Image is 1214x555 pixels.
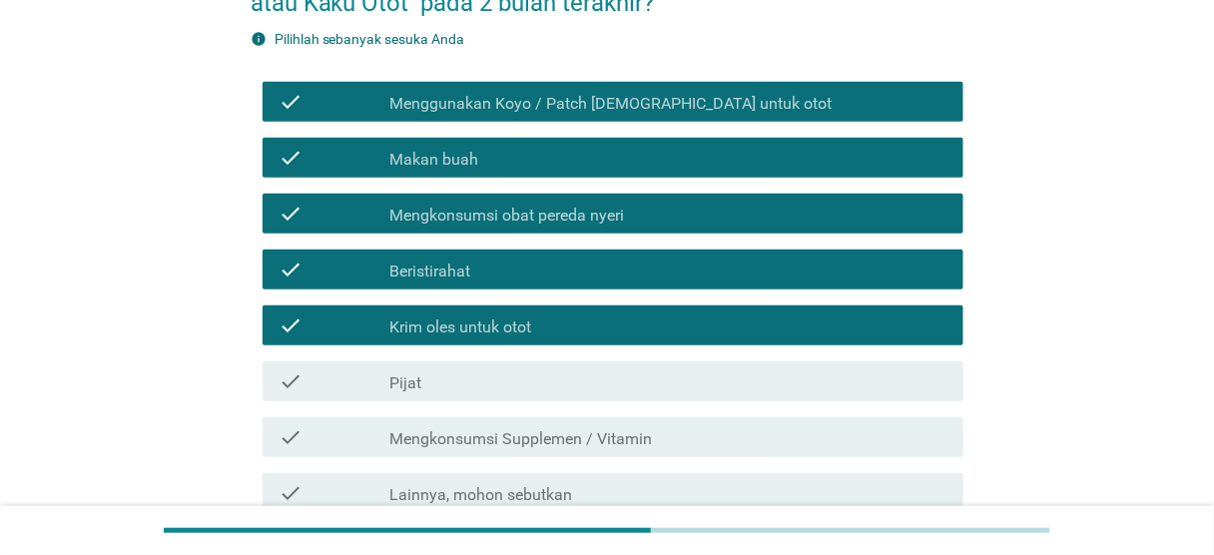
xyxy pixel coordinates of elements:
[251,31,267,47] i: info
[279,425,303,449] i: check
[275,31,465,47] label: Pilihlah sebanyak sesuka Anda
[279,202,303,226] i: check
[389,94,832,114] label: Menggunakan Koyo / Patch [DEMOGRAPHIC_DATA] untuk otot
[279,481,303,505] i: check
[279,258,303,281] i: check
[279,146,303,170] i: check
[279,313,303,337] i: check
[389,262,470,281] label: Beristirahat
[389,206,624,226] label: Mengkonsumsi obat pereda nyeri
[389,150,478,170] label: Makan buah
[389,485,572,505] label: Lainnya, mohon sebutkan
[389,317,531,337] label: Krim oles untuk otot
[279,90,303,114] i: check
[389,429,652,449] label: Mengkonsumsi Supplemen / Vitamin
[389,373,421,393] label: Pijat
[279,369,303,393] i: check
